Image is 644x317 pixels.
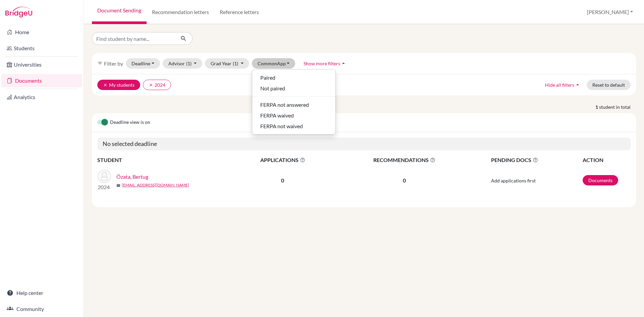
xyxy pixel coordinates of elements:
strong: 1 [595,103,599,110]
button: clear2024 [143,80,171,90]
span: Show more filters [304,61,340,66]
span: PENDING DOCS [491,156,582,164]
div: CommonApp [252,69,336,135]
a: Özata, Bertug [116,173,148,181]
button: Grad Year(1) [205,58,249,69]
span: student in total [599,103,636,110]
span: (1) [233,61,238,66]
span: (1) [186,61,192,66]
img: Özata, Bertug [98,170,111,183]
span: Paired [260,74,275,82]
span: FERPA not waived [260,122,303,130]
p: 2024 [98,183,111,191]
span: FERPA not answered [260,101,309,109]
a: Home [1,25,82,39]
th: STUDENT [97,156,231,164]
button: FERPA not waived [252,121,335,132]
button: [PERSON_NAME] [584,6,636,18]
i: arrow_drop_up [340,60,347,67]
span: Filter by [104,60,123,67]
i: clear [149,83,153,87]
th: ACTION [582,156,631,164]
button: Deadline [126,58,160,69]
a: Analytics [1,90,82,104]
button: clearMy students [97,80,140,90]
button: Hide all filtersarrow_drop_up [539,80,587,90]
span: Add applications first [491,178,536,183]
button: CommonApp [252,58,296,69]
button: FERPA waived [252,110,335,121]
span: Hide all filters [545,82,574,88]
i: arrow_drop_up [574,81,581,88]
a: Documents [1,74,82,87]
a: Community [1,302,82,316]
a: Documents [583,175,618,185]
span: FERPA waived [260,111,294,120]
b: 0 [281,177,284,183]
span: APPLICATIONS [232,156,334,164]
i: clear [103,83,108,87]
button: Advisor(1) [163,58,203,69]
a: Universities [1,58,82,71]
button: FERPA not answered [252,99,335,110]
input: Find student by name... [92,32,175,45]
a: Students [1,42,82,55]
img: Bridge-U [5,7,32,17]
span: Not paired [260,84,285,92]
i: filter_list [97,61,103,66]
a: Help center [1,286,82,300]
span: RECOMMENDATIONS [334,156,475,164]
button: Paired [252,72,335,83]
button: Not paired [252,83,335,94]
a: [EMAIL_ADDRESS][DOMAIN_NAME] [122,182,189,188]
h5: No selected deadline [97,138,631,150]
span: mail [116,183,120,187]
span: Deadline view is on [110,118,150,127]
button: Show more filtersarrow_drop_up [298,58,353,69]
button: Reset to default [587,80,631,90]
p: 0 [334,176,475,184]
